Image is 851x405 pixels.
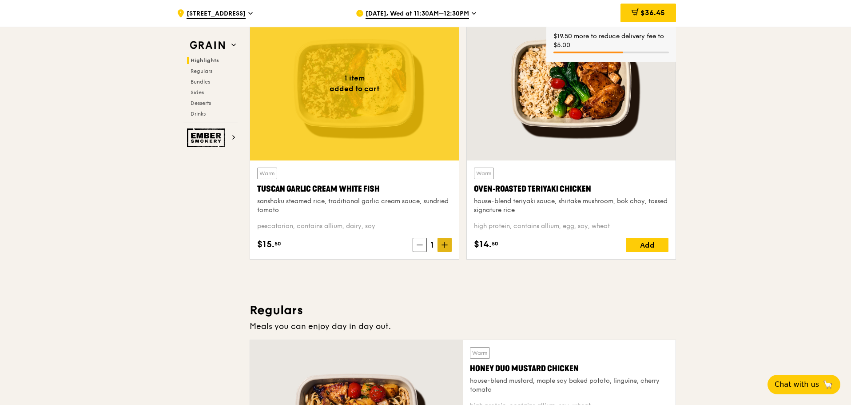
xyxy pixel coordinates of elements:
span: $36.45 [640,8,665,17]
span: Regulars [191,68,212,74]
div: Oven‑Roasted Teriyaki Chicken [474,183,668,195]
div: Warm [474,168,494,179]
span: 🦙 [823,379,833,390]
span: Desserts [191,100,211,106]
div: pescatarian, contains allium, dairy, soy [257,222,452,231]
div: high protein, contains allium, egg, soy, wheat [474,222,668,231]
div: Add [626,238,668,252]
div: sanshoku steamed rice, traditional garlic cream sauce, sundried tomato [257,197,452,215]
span: Chat with us [775,379,819,390]
span: [DATE], Wed at 11:30AM–12:30PM [366,9,469,19]
div: Warm [257,168,277,179]
span: $15. [257,238,274,251]
button: Chat with us🦙 [767,375,840,394]
span: Bundles [191,79,210,85]
span: 50 [274,240,281,247]
span: Sides [191,89,204,96]
span: Drinks [191,111,206,117]
div: Warm [470,347,490,359]
span: 50 [492,240,498,247]
div: Honey Duo Mustard Chicken [470,362,668,375]
div: $19.50 more to reduce delivery fee to $5.00 [553,32,669,50]
span: 1 [427,239,437,251]
span: [STREET_ADDRESS] [187,9,246,19]
img: Grain web logo [187,37,228,53]
img: Ember Smokery web logo [187,128,228,147]
span: Highlights [191,57,219,64]
div: house-blend mustard, maple soy baked potato, linguine, cherry tomato [470,377,668,394]
h3: Regulars [250,302,676,318]
div: Meals you can enjoy day in day out. [250,320,676,333]
span: $14. [474,238,492,251]
div: house-blend teriyaki sauce, shiitake mushroom, bok choy, tossed signature rice [474,197,668,215]
div: Tuscan Garlic Cream White Fish [257,183,452,195]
